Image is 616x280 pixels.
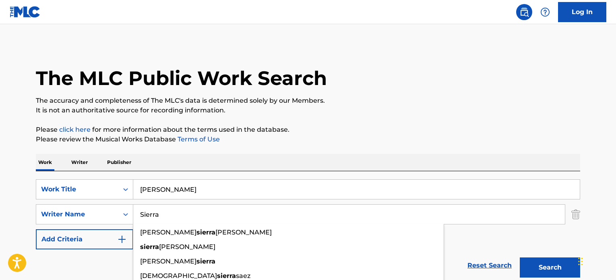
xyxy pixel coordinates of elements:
[578,249,583,274] div: Drag
[36,96,580,106] p: The accuracy and completeness of The MLC's data is determined solely by our Members.
[217,272,236,280] strong: sierra
[236,272,250,280] span: saez
[36,154,54,171] p: Work
[10,6,41,18] img: MLC Logo
[159,243,215,251] span: [PERSON_NAME]
[540,7,550,17] img: help
[520,257,580,278] button: Search
[571,204,580,224] img: Delete Criterion
[537,4,553,20] div: Help
[69,154,90,171] p: Writer
[41,209,114,219] div: Writer Name
[36,135,580,144] p: Please review the Musical Works Database
[117,234,127,244] img: 9d2ae6d4665cec9f34b9.svg
[105,154,134,171] p: Publisher
[36,229,133,249] button: Add Criteria
[36,125,580,135] p: Please for more information about the terms used in the database.
[36,106,580,115] p: It is not an authoritative source for recording information.
[41,185,114,194] div: Work Title
[196,228,215,236] strong: sierra
[215,228,272,236] span: [PERSON_NAME]
[176,135,220,143] a: Terms of Use
[140,243,159,251] strong: sierra
[140,272,217,280] span: [DEMOGRAPHIC_DATA]
[36,66,327,90] h1: The MLC Public Work Search
[516,4,532,20] a: Public Search
[140,228,196,236] span: [PERSON_NAME]
[576,241,616,280] iframe: Chat Widget
[463,257,516,274] a: Reset Search
[140,257,196,265] span: [PERSON_NAME]
[196,257,215,265] strong: sierra
[558,2,606,22] a: Log In
[519,7,529,17] img: search
[59,126,91,133] a: click here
